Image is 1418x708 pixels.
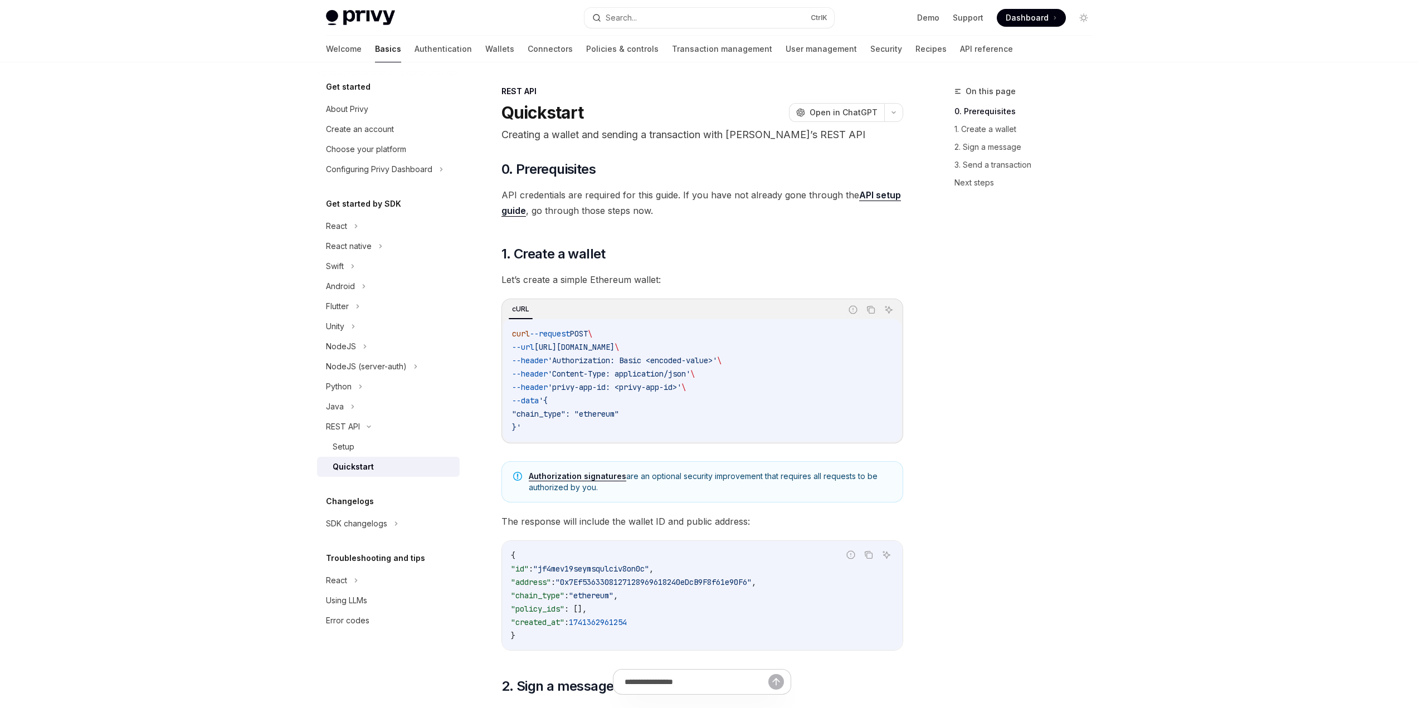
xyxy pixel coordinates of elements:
[511,550,515,560] span: {
[879,548,894,562] button: Ask AI
[501,102,584,123] h1: Quickstart
[512,409,619,419] span: "chain_type": "ethereum"
[317,590,460,611] a: Using LLMs
[326,80,371,94] h5: Get started
[548,355,717,365] span: 'Authorization: Basic <encoded-value>'
[534,342,615,352] span: [URL][DOMAIN_NAME]
[501,245,606,263] span: 1. Create a wallet
[569,590,613,600] span: "ethereum"
[511,604,564,614] span: "policy_ids"
[954,102,1102,120] a: 0. Prerequisites
[317,437,460,457] a: Setup
[1006,12,1049,23] span: Dashboard
[846,302,860,317] button: Report incorrect code
[326,340,356,353] div: NodeJS
[326,197,401,211] h5: Get started by SDK
[512,395,539,406] span: --data
[810,107,878,118] span: Open in ChatGPT
[326,320,344,333] div: Unity
[511,564,529,574] span: "id"
[512,342,534,352] span: --url
[513,472,522,481] svg: Note
[811,13,827,22] span: Ctrl K
[326,123,394,136] div: Create an account
[511,590,564,600] span: "chain_type"
[326,594,367,607] div: Using LLMs
[861,548,876,562] button: Copy the contents from the code block
[606,11,637,25] div: Search...
[564,590,569,600] span: :
[529,564,533,574] span: :
[326,280,355,293] div: Android
[512,329,530,339] span: curl
[326,551,425,565] h5: Troubleshooting and tips
[548,382,681,392] span: 'privy-app-id: <privy-app-id>'
[786,36,857,62] a: User management
[512,355,548,365] span: --header
[326,163,432,176] div: Configuring Privy Dashboard
[954,174,1102,192] a: Next steps
[966,85,1016,98] span: On this page
[326,102,368,116] div: About Privy
[511,631,515,641] span: }
[672,36,772,62] a: Transaction management
[326,10,395,26] img: light logo
[326,420,360,433] div: REST API
[548,369,690,379] span: 'Content-Type: application/json'
[752,577,756,587] span: ,
[485,36,514,62] a: Wallets
[530,329,570,339] span: --request
[564,604,587,614] span: : [],
[317,139,460,159] a: Choose your platform
[844,548,858,562] button: Report incorrect code
[613,590,618,600] span: ,
[326,380,352,393] div: Python
[317,611,460,631] a: Error codes
[529,471,891,493] span: are an optional security improvement that requires all requests to be authorized by you.
[512,422,521,432] span: }'
[586,36,659,62] a: Policies & controls
[333,460,374,473] div: Quickstart
[333,440,354,453] div: Setup
[375,36,401,62] a: Basics
[997,9,1066,27] a: Dashboard
[551,577,555,587] span: :
[501,86,903,97] div: REST API
[326,36,362,62] a: Welcome
[555,577,752,587] span: "0x7Ef5363308127128969618240eDcB9F8f61e90F6"
[954,138,1102,156] a: 2. Sign a message
[501,272,903,287] span: Let’s create a simple Ethereum wallet:
[512,382,548,392] span: --header
[529,471,626,481] a: Authorization signatures
[953,12,983,23] a: Support
[533,564,649,574] span: "jf4mev19seymsqulciv8on0c"
[501,160,596,178] span: 0. Prerequisites
[584,8,834,28] button: Search...CtrlK
[717,355,722,365] span: \
[326,300,349,313] div: Flutter
[326,143,406,156] div: Choose your platform
[317,99,460,119] a: About Privy
[317,457,460,477] a: Quickstart
[509,302,533,316] div: cURL
[326,517,387,530] div: SDK changelogs
[649,564,654,574] span: ,
[326,360,407,373] div: NodeJS (server-auth)
[326,400,344,413] div: Java
[588,329,592,339] span: \
[864,302,878,317] button: Copy the contents from the code block
[326,614,369,627] div: Error codes
[539,395,548,406] span: '{
[681,382,686,392] span: \
[511,617,564,627] span: "created_at"
[615,342,619,352] span: \
[528,36,573,62] a: Connectors
[954,156,1102,174] a: 3. Send a transaction
[569,617,627,627] span: 1741362961254
[501,187,903,218] span: API credentials are required for this guide. If you have not already gone through the , go throug...
[570,329,588,339] span: POST
[512,369,548,379] span: --header
[326,219,347,233] div: React
[789,103,884,122] button: Open in ChatGPT
[870,36,902,62] a: Security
